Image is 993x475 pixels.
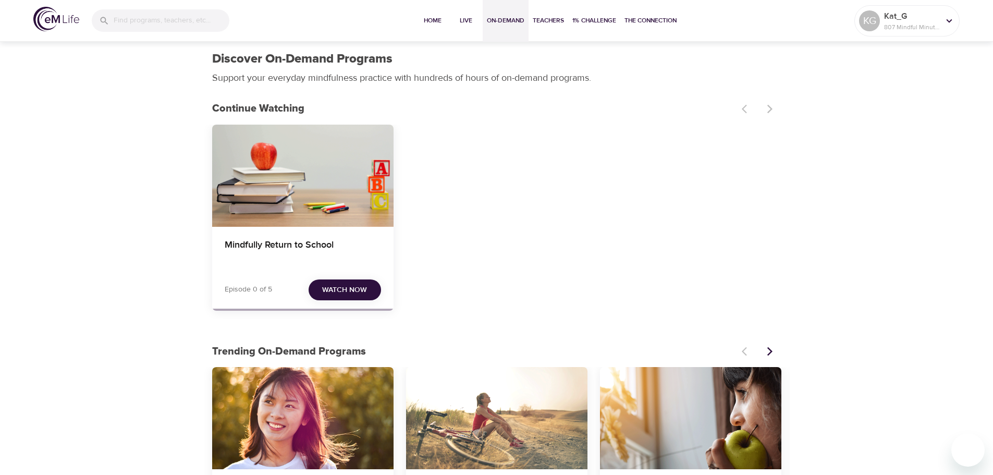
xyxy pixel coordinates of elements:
[533,15,564,26] span: Teachers
[212,52,393,67] h1: Discover On-Demand Programs
[33,7,79,31] img: logo
[884,22,939,32] p: 807 Mindful Minutes
[453,15,479,26] span: Live
[322,284,367,297] span: Watch Now
[114,9,229,32] input: Find programs, teachers, etc...
[859,10,880,31] div: KG
[600,367,781,469] button: Mindful Eating: A Path to Well-being
[212,367,394,469] button: 7 Days of Emotional Intelligence
[225,239,381,264] h4: Mindfully Return to School
[420,15,445,26] span: Home
[225,284,272,295] p: Episode 0 of 5
[212,125,394,227] button: Mindfully Return to School
[212,103,735,115] h3: Continue Watching
[406,367,587,469] button: Getting Active
[624,15,677,26] span: The Connection
[951,433,985,467] iframe: Button to launch messaging window
[884,10,939,22] p: Kat_G
[572,15,616,26] span: 1% Challenge
[212,71,603,85] p: Support your everyday mindfulness practice with hundreds of hours of on-demand programs.
[309,279,381,301] button: Watch Now
[758,340,781,363] button: Next items
[212,344,735,359] p: Trending On-Demand Programs
[487,15,524,26] span: On-Demand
